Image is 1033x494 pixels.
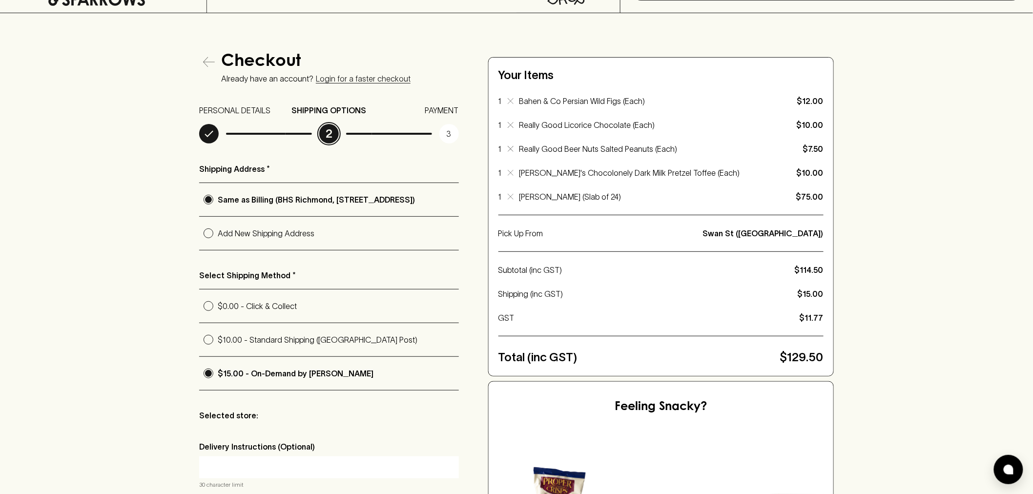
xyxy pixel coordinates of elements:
[498,227,699,239] p: Pick Up From
[498,288,794,300] p: Shipping (inc GST)
[519,95,769,107] p: Bahen & Co Persian Wild Figs (Each)
[702,227,824,239] p: Swan St ([GEOGRAPHIC_DATA])
[498,95,502,107] p: 1
[775,119,824,131] p: $10.00
[199,104,270,116] p: PERSONAL DETAILS
[199,269,459,281] p: Select Shipping Method *
[615,399,707,415] h5: Feeling Snacky?
[498,143,502,155] p: 1
[425,104,459,116] p: PAYMENT
[316,74,411,83] a: Login for a faster checkout
[221,52,459,73] h4: Checkout
[498,264,791,276] p: Subtotal (inc GST)
[199,441,459,453] p: Delivery Instructions (Optional)
[498,167,502,179] p: 1
[519,119,769,131] p: Really Good Licorice Chocolate (Each)
[218,368,459,379] p: $15.00 - On-Demand by [PERSON_NAME]
[218,227,459,239] p: Add New Shipping Address
[775,191,824,203] p: $75.00
[221,74,313,83] p: Already have an account?
[199,410,459,421] p: Selected store:
[780,349,824,366] p: $129.50
[498,191,502,203] p: 1
[519,167,769,179] p: [PERSON_NAME]'s Chocolonely Dark Milk Pretzel Toffee (Each)
[319,124,339,144] p: 2
[498,67,554,83] h5: Your Items
[199,163,459,175] p: Shipping Address *
[775,167,824,179] p: $10.00
[199,480,459,490] p: 30 character limit
[498,349,776,366] p: Total (inc GST)
[800,312,824,324] p: $11.77
[291,104,366,116] p: SHIPPING OPTIONS
[519,143,769,155] p: Really Good Beer Nuts Salted Peanuts (Each)
[218,300,459,312] p: $0.00 - Click & Collect
[218,334,459,346] p: $10.00 - Standard Shipping ([GEOGRAPHIC_DATA] Post)
[775,143,824,155] p: $7.50
[218,194,459,206] p: Same as Billing (BHS Richmond, [STREET_ADDRESS])
[519,191,769,203] p: [PERSON_NAME] (Slab of 24)
[498,119,502,131] p: 1
[439,124,459,144] p: 3
[795,264,824,276] p: $114.50
[798,288,824,300] p: $15.00
[498,312,796,324] p: GST
[1004,465,1013,474] img: bubble-icon
[775,95,824,107] p: $12.00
